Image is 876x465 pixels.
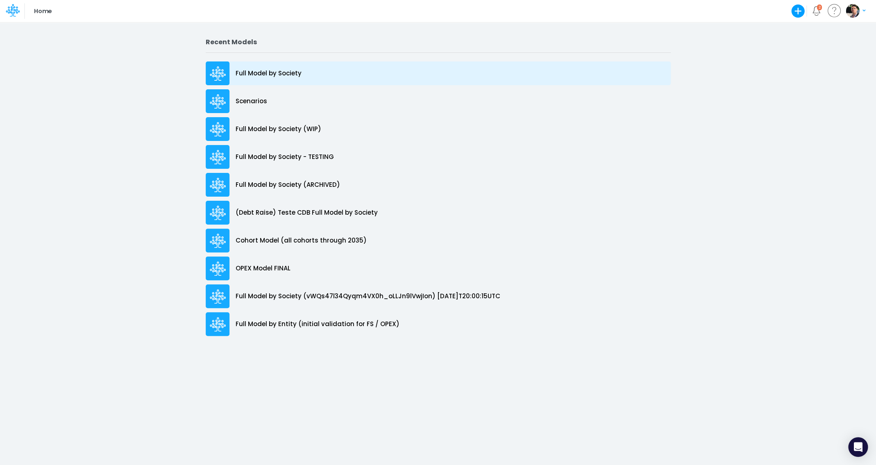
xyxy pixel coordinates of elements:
h2: Recent Models [206,38,671,46]
p: Full Model by Society [236,69,302,78]
a: Full Model by Society - TESTING [206,143,671,171]
p: Home [34,7,52,16]
p: Cohort Model (all cohorts through 2035) [236,236,367,245]
a: (Debt Raise) Teste CDB Full Model by Society [206,199,671,227]
a: Scenarios [206,87,671,115]
p: (Debt Raise) Teste CDB Full Model by Society [236,208,378,218]
a: Cohort Model (all cohorts through 2035) [206,227,671,254]
a: Notifications [812,6,821,16]
a: OPEX Model FINAL [206,254,671,282]
a: Full Model by Society (WIP) [206,115,671,143]
a: Full Model by Society [206,59,671,87]
p: Full Model by Society - TESTING [236,152,334,162]
a: Full Model by Society (vWQs47l34Qyqm4VX0h_oLLJn9lVwjIon) [DATE]T20:00:15UTC [206,282,671,310]
div: 2 unread items [818,5,820,9]
a: Full Model by Society (ARCHIVED) [206,171,671,199]
p: Full Model by Society (ARCHIVED) [236,180,340,190]
p: OPEX Model FINAL [236,264,290,273]
div: Open Intercom Messenger [848,437,868,457]
p: Full Model by Society (vWQs47l34Qyqm4VX0h_oLLJn9lVwjIon) [DATE]T20:00:15UTC [236,292,500,301]
a: Full Model by Entity (initial validation for FS / OPEX) [206,310,671,338]
p: Full Model by Society (WIP) [236,125,321,134]
p: Full Model by Entity (initial validation for FS / OPEX) [236,320,399,329]
p: Scenarios [236,97,267,106]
